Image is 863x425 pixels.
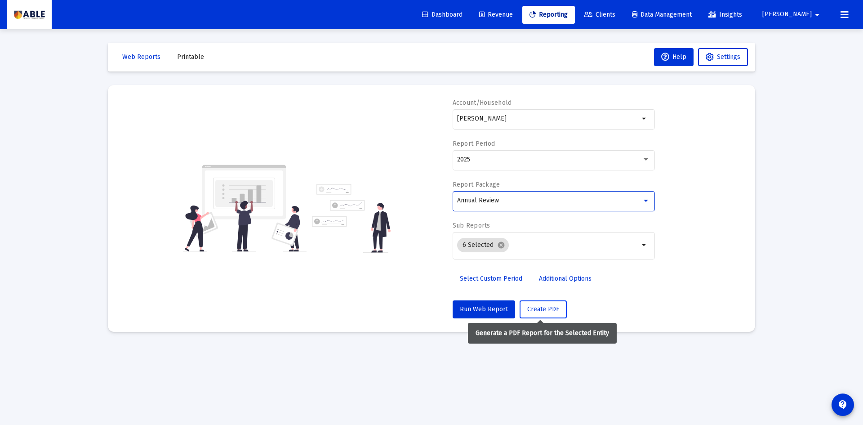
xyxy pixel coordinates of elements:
button: Create PDF [520,300,567,318]
mat-icon: arrow_drop_down [639,240,650,251]
button: Web Reports [115,48,168,66]
mat-icon: arrow_drop_down [639,113,650,124]
span: Settings [717,53,740,61]
span: Run Web Report [460,305,508,313]
span: Reporting [529,11,568,18]
mat-icon: contact_support [837,399,848,410]
span: Select Custom Period [460,275,522,282]
span: Clients [584,11,615,18]
span: Additional Options [539,275,592,282]
a: Insights [701,6,749,24]
span: Annual Review [457,197,499,204]
img: reporting [183,164,307,253]
label: Sub Reports [453,222,490,229]
img: Dashboard [14,6,45,24]
a: Revenue [472,6,520,24]
span: Create PDF [527,305,559,313]
button: Settings [698,48,748,66]
span: Data Management [632,11,692,18]
a: Reporting [522,6,575,24]
label: Report Package [453,181,500,188]
a: Clients [577,6,623,24]
span: Help [661,53,686,61]
span: Web Reports [122,53,160,61]
span: Insights [708,11,742,18]
a: Data Management [625,6,699,24]
img: reporting-alt [312,184,391,253]
span: Dashboard [422,11,463,18]
mat-chip: 6 Selected [457,238,509,252]
button: Run Web Report [453,300,515,318]
button: [PERSON_NAME] [752,5,833,23]
label: Report Period [453,140,495,148]
button: Help [654,48,694,66]
a: Dashboard [415,6,470,24]
input: Search or select an account or household [457,115,639,122]
button: Printable [170,48,211,66]
span: Printable [177,53,204,61]
span: Revenue [479,11,513,18]
span: [PERSON_NAME] [762,11,812,18]
mat-icon: arrow_drop_down [812,6,823,24]
label: Account/Household [453,99,512,107]
mat-icon: cancel [497,241,505,249]
span: 2025 [457,156,470,163]
mat-chip-list: Selection [457,236,639,254]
